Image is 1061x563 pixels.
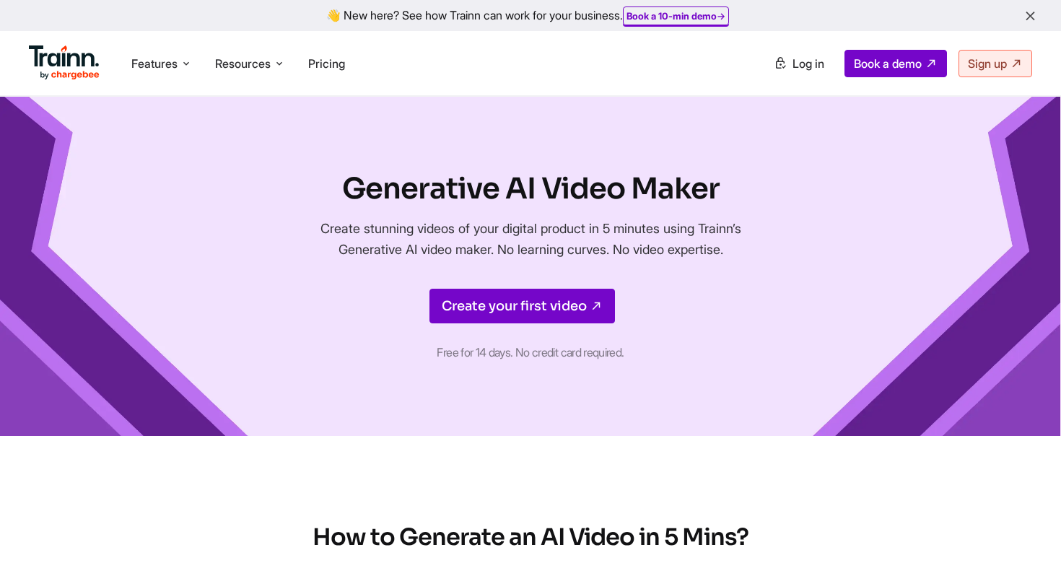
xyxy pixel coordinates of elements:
[793,56,824,71] span: Log in
[959,50,1032,77] a: Sign up
[289,341,772,364] p: Free for 14 days. No credit card required.
[63,523,998,553] h2: How to Generate an AI Video in 5 Mins?
[289,218,772,260] p: Create stunning videos of your digital product in 5 minutes using Trainn’s Generative AI video ma...
[429,289,615,323] a: Create your first video
[844,50,947,77] a: Book a demo
[626,10,725,22] a: Book a 10-min demo→
[765,51,833,77] a: Log in
[854,56,922,71] span: Book a demo
[215,56,271,71] span: Resources
[626,10,717,22] b: Book a 10-min demo
[968,56,1007,71] span: Sign up
[131,56,178,71] span: Features
[9,9,1052,22] div: 👋 New here? See how Trainn can work for your business.
[308,56,345,71] a: Pricing
[29,45,100,80] img: Trainn Logo
[289,169,772,209] h1: Generative AI Video Maker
